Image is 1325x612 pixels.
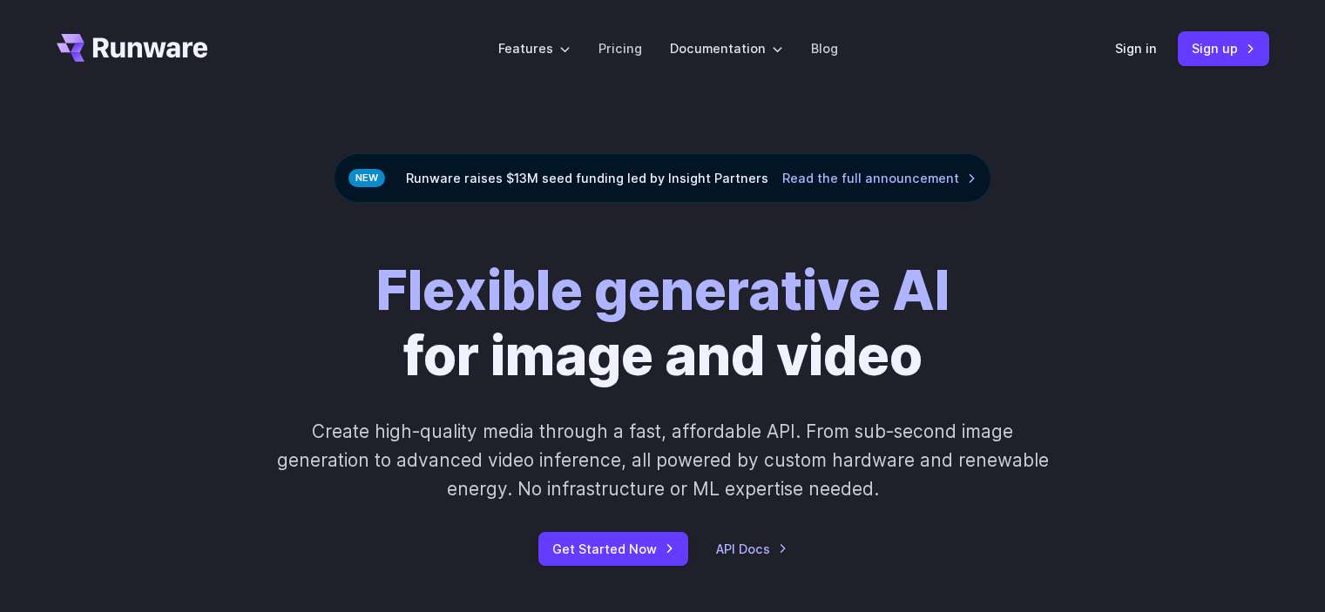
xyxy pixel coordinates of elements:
p: Create high-quality media through a fast, affordable API. From sub-second image generation to adv... [274,417,1051,504]
a: Sign up [1178,31,1269,65]
a: API Docs [716,539,788,559]
a: Get Started Now [538,532,688,566]
label: Documentation [670,38,783,58]
h1: for image and video [376,259,950,389]
a: Sign in [1115,38,1157,58]
label: Features [498,38,571,58]
a: Blog [811,38,838,58]
a: Go to / [57,34,208,62]
a: Pricing [598,38,642,58]
div: Runware raises $13M seed funding led by Insight Partners [334,153,991,203]
a: Read the full announcement [782,168,977,188]
strong: Flexible generative AI [376,258,950,323]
